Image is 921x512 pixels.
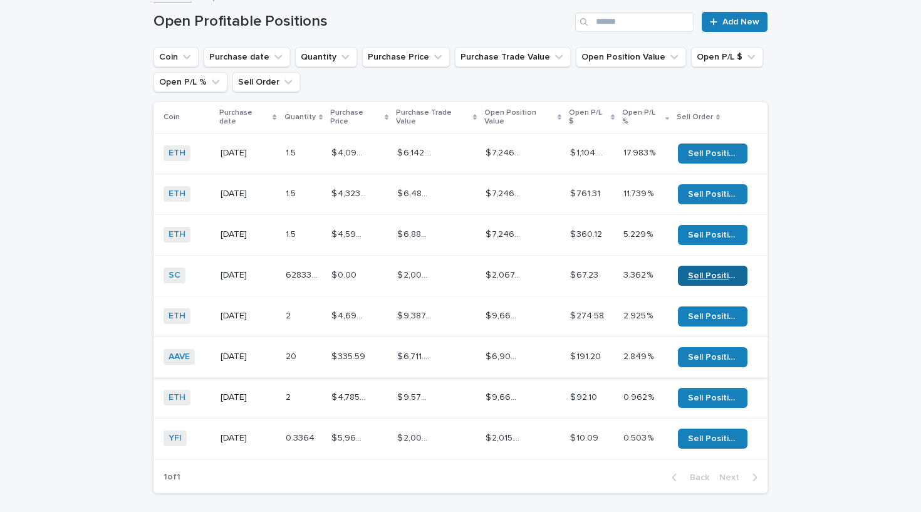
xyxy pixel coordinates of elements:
span: Next [719,473,747,482]
a: Sell Position [678,225,747,245]
p: $ 4,590.98 [331,227,369,240]
p: Coin [164,110,180,124]
span: Sell Position [688,353,737,362]
p: $ 335.59 [331,349,368,362]
p: 1.5 [286,227,298,240]
p: $ 2,067.23 [486,268,523,281]
tr: ETH [DATE]1.51.5 $ 4,590.98$ 4,590.98 $ 6,886.47$ 6,886.47 $ 7,246.59$ 7,246.59 $ 360.12$ 360.12 ... [153,214,767,255]
p: 2.849 % [623,349,656,362]
p: $ 6,711.80 [397,349,435,362]
a: Sell Position [678,184,747,204]
p: [DATE] [221,189,276,199]
a: SC [169,270,180,281]
p: $ 6,903.00 [486,349,523,362]
a: ETH [169,189,185,199]
h1: Open Profitable Positions [153,13,570,31]
button: Back [662,472,714,483]
p: $ 7,246.59 [486,227,523,240]
span: Add New [722,18,759,26]
p: 0.3364 [286,431,317,444]
button: Open P/L % [153,72,227,92]
p: [DATE] [221,311,276,321]
p: $ 4,094.72 [331,145,369,159]
p: $ 2,000.00 [397,268,435,281]
tr: SC [DATE]628338.0459628338.0459 $ 0.00$ 0.00 $ 2,000.00$ 2,000.00 $ 2,067.23$ 2,067.23 $ 67.23$ 6... [153,255,767,296]
p: 2 [286,308,293,321]
button: Purchase Trade Value [455,47,571,67]
p: 2 [286,390,293,403]
p: 5.229 % [623,227,655,240]
button: Purchase Price [362,47,450,67]
a: Sell Position [678,266,747,286]
button: Next [714,472,767,483]
p: $ 7,246.59 [486,145,523,159]
span: Sell Position [688,394,737,402]
span: Sell Position [688,190,737,199]
a: AAVE [169,352,190,362]
p: $ 2,005.62 [397,431,435,444]
p: Open Position Value [484,106,554,129]
p: Open P/L % [622,106,662,129]
button: Purchase date [204,47,290,67]
p: Open P/L $ [569,106,608,129]
p: $ 9,570.02 [397,390,435,403]
a: Sell Position [678,429,747,449]
span: Sell Position [688,434,737,443]
p: 1.5 [286,145,298,159]
p: $ 274.58 [570,308,606,321]
p: $ 5,962.00 [331,431,369,444]
p: 3.362 % [623,268,655,281]
p: [DATE] [221,148,276,159]
button: Quantity [295,47,357,67]
p: 17.983 % [623,145,658,159]
p: Sell Order [677,110,713,124]
p: [DATE] [221,229,276,240]
a: Sell Position [678,144,747,164]
input: Search [575,12,694,32]
p: $ 1,104.51 [570,145,608,159]
p: [DATE] [221,433,276,444]
a: ETH [169,311,185,321]
a: Sell Position [678,347,747,367]
p: 1.5 [286,186,298,199]
p: $ 10.09 [570,431,601,444]
p: $ 2,015.71 [486,431,523,444]
p: $ 761.31 [570,186,603,199]
p: $ 191.20 [570,349,603,362]
tr: ETH [DATE]1.51.5 $ 4,094.72$ 4,094.72 $ 6,142.08$ 6,142.08 $ 7,246.59$ 7,246.59 $ 1,104.51$ 1,104... [153,133,767,174]
a: Sell Position [678,306,747,327]
p: $ 4,323.52 [331,186,369,199]
tr: ETH [DATE]22 $ 4,693.77$ 4,693.77 $ 9,387.54$ 9,387.54 $ 9,662.12$ 9,662.12 $ 274.58$ 274.58 2.92... [153,296,767,337]
p: Purchase Price [330,106,382,129]
a: ETH [169,229,185,240]
a: YFI [169,433,182,444]
span: Sell Position [688,271,737,280]
p: $ 7,246.59 [486,186,523,199]
p: 1 of 1 [153,462,190,493]
a: Sell Position [678,388,747,408]
button: Sell Order [232,72,300,92]
button: Open Position Value [576,47,686,67]
p: [DATE] [221,352,276,362]
span: Back [682,473,709,482]
p: Purchase date [219,106,269,129]
tr: YFI [DATE]0.33640.3364 $ 5,962.00$ 5,962.00 $ 2,005.62$ 2,005.62 $ 2,015.71$ 2,015.71 $ 10.09$ 10... [153,418,767,459]
p: 0.503 % [623,431,656,444]
button: Coin [153,47,199,67]
p: $ 9,662.12 [486,308,523,321]
p: $ 0.00 [331,268,359,281]
p: Quantity [284,110,316,124]
p: [DATE] [221,270,276,281]
p: $ 4,693.77 [331,308,369,321]
tr: ETH [DATE]1.51.5 $ 4,323.52$ 4,323.52 $ 6,485.28$ 6,485.28 $ 7,246.59$ 7,246.59 $ 761.31$ 761.31 ... [153,174,767,214]
p: Purchase Trade Value [396,106,470,129]
p: [DATE] [221,392,276,403]
span: Sell Position [688,312,737,321]
p: $ 9,387.54 [397,308,435,321]
a: Add New [702,12,767,32]
p: $ 92.10 [570,390,600,403]
p: $ 6,485.28 [397,186,435,199]
p: $ 360.12 [570,227,605,240]
p: 0.962 % [623,390,657,403]
p: $ 6,886.47 [397,227,435,240]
